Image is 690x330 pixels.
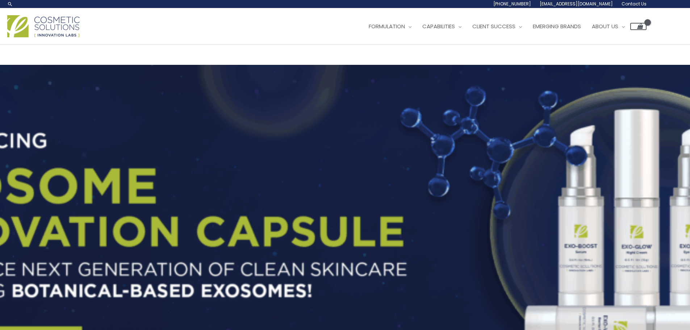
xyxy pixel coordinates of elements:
nav: Site Navigation [358,16,647,37]
span: About Us [592,22,618,30]
img: Cosmetic Solutions Logo [7,15,80,37]
span: Capabilities [422,22,455,30]
span: Client Success [472,22,515,30]
span: Formulation [369,22,405,30]
span: Contact Us [622,1,647,7]
a: View Shopping Cart, empty [630,23,647,30]
a: About Us [586,16,630,37]
a: Search icon link [7,1,13,7]
span: [PHONE_NUMBER] [493,1,531,7]
a: Capabilities [417,16,467,37]
span: Emerging Brands [533,22,581,30]
span: [EMAIL_ADDRESS][DOMAIN_NAME] [540,1,613,7]
a: Emerging Brands [527,16,586,37]
a: Formulation [363,16,417,37]
a: Client Success [467,16,527,37]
